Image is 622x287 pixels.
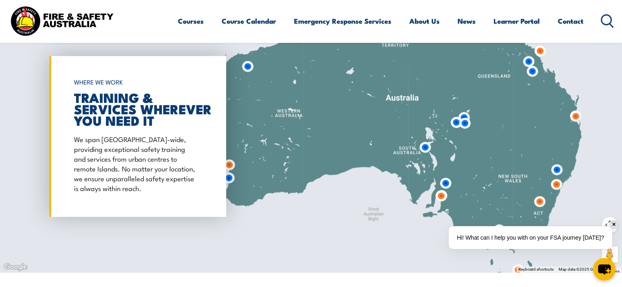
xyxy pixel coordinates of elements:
[494,10,540,32] a: Learner Portal
[74,134,198,193] p: We span [GEOGRAPHIC_DATA]-wide, providing exceptional safety training and services from urban cen...
[449,226,612,249] div: Hi! What can I help you with on your FSA journey [DATE]?
[74,91,198,126] h2: TRAINING & SERVICES WHEREVER YOU NEED IT
[558,10,584,32] a: Contact
[602,217,618,233] button: Map camera controls
[2,262,29,272] img: Google
[409,10,440,32] a: About Us
[559,267,603,271] span: Map data ©2025 Google
[609,220,618,229] div: ✕
[178,10,204,32] a: Courses
[458,10,476,32] a: News
[602,246,618,263] button: Drag Pegman onto the map to open Street View
[593,258,615,280] button: chat-button
[294,10,391,32] a: Emergency Response Services
[222,10,276,32] a: Course Calendar
[2,262,29,272] a: Click to see this area on Google Maps
[519,267,554,272] button: Keyboard shortcuts
[74,75,198,89] h6: WHERE WE WORK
